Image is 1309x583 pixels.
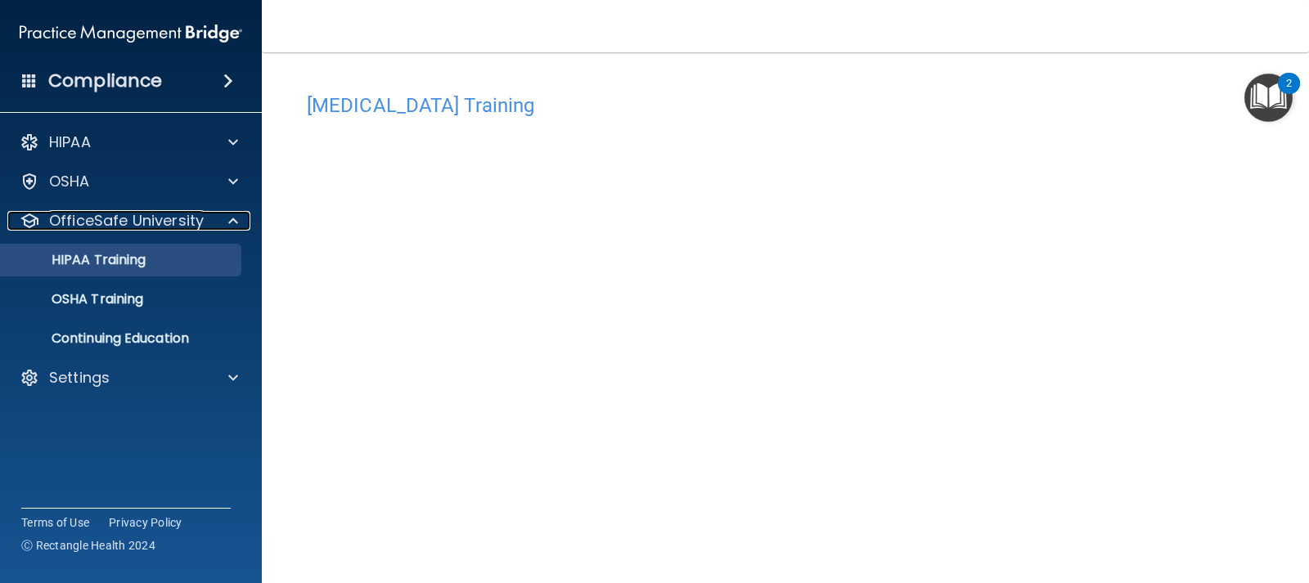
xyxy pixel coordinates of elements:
[49,172,90,191] p: OSHA
[307,95,1264,116] h4: [MEDICAL_DATA] Training
[20,368,238,388] a: Settings
[49,211,204,231] p: OfficeSafe University
[11,291,143,307] p: OSHA Training
[109,514,182,531] a: Privacy Policy
[49,368,110,388] p: Settings
[48,70,162,92] h4: Compliance
[20,132,238,152] a: HIPAA
[1227,492,1289,554] iframe: Drift Widget Chat Controller
[1286,83,1292,105] div: 2
[20,211,238,231] a: OfficeSafe University
[21,514,89,531] a: Terms of Use
[1244,74,1293,122] button: Open Resource Center, 2 new notifications
[21,537,155,554] span: Ⓒ Rectangle Health 2024
[49,132,91,152] p: HIPAA
[11,252,146,268] p: HIPAA Training
[20,17,242,50] img: PMB logo
[11,330,234,347] p: Continuing Education
[20,172,238,191] a: OSHA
